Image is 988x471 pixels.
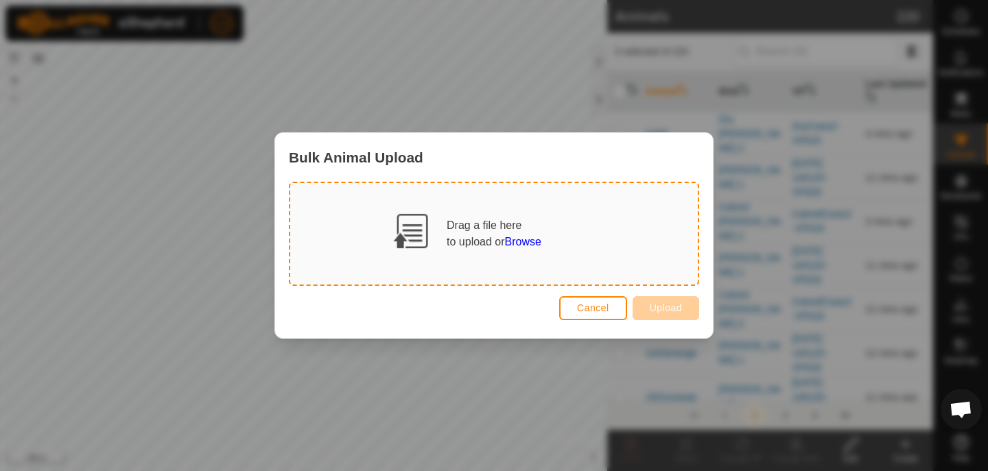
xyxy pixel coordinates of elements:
[559,296,627,320] button: Cancel
[447,217,541,250] div: Drag a file here
[289,147,423,168] span: Bulk Animal Upload
[941,389,982,430] div: Open chat
[447,234,541,250] div: to upload or
[633,296,699,320] button: Upload
[650,302,682,313] span: Upload
[505,236,541,247] span: Browse
[577,302,609,313] span: Cancel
